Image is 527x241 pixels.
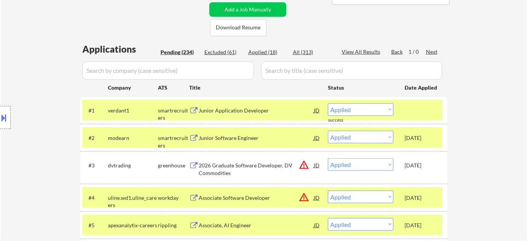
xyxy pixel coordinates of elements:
[161,48,199,56] div: Pending (234)
[405,162,438,169] div: [DATE]
[248,48,286,56] div: Applied (18)
[82,61,254,80] input: Search by company (case sensitive)
[293,48,331,56] div: All (313)
[158,222,189,229] div: rippling
[261,61,442,80] input: Search by title (case sensitive)
[204,48,243,56] div: Excluded (61)
[158,107,189,122] div: smartrecruiters
[328,117,358,124] div: success
[408,48,426,56] div: 1 / 0
[342,48,382,56] div: View All Results
[189,84,321,92] div: Title
[405,222,438,229] div: [DATE]
[158,194,189,202] div: workday
[88,194,102,202] div: #4
[426,48,438,56] div: Next
[108,222,158,229] div: apexanalytix-careers
[405,84,438,92] div: Date Applied
[391,48,403,56] div: Back
[313,103,321,117] div: JD
[82,45,158,54] div: Applications
[313,191,321,204] div: JD
[199,222,314,229] div: Associate, AI Engineer
[405,134,438,142] div: [DATE]
[299,159,309,170] button: warning_amber
[88,222,102,229] div: #5
[158,162,189,169] div: greenhouse
[199,107,314,114] div: Junior Application Developer
[405,194,438,202] div: [DATE]
[199,134,314,142] div: Junior Software Engineer
[108,194,158,209] div: uline.wd1.uline_careers
[328,80,394,94] div: Status
[199,162,314,177] div: 2026 Graduate Software Developer, DV Commodities
[313,131,321,145] div: JD
[299,192,309,202] button: warning_amber
[210,19,267,36] button: Download Resume
[313,218,321,232] div: JD
[313,158,321,172] div: JD
[158,134,189,149] div: smartrecruiters
[209,2,286,17] button: Add a Job Manually
[199,194,314,202] div: Associate Software Developer
[158,84,189,92] div: ATS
